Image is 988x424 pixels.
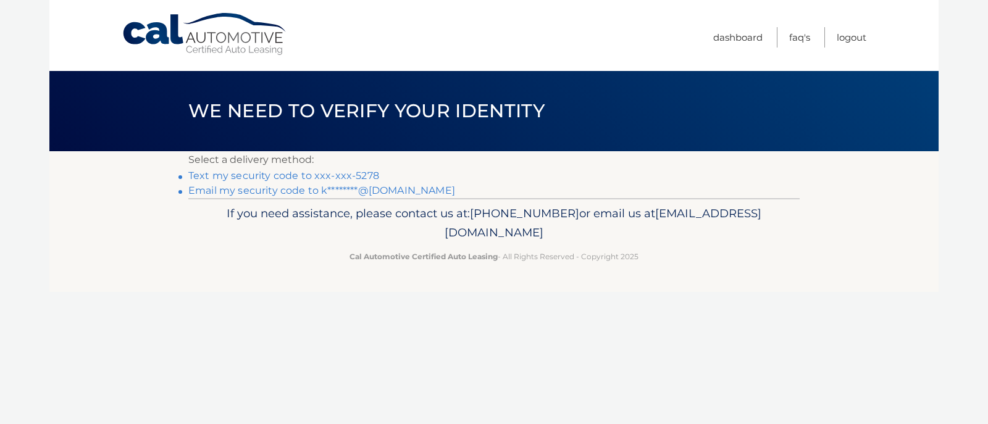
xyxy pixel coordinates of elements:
[188,99,545,122] span: We need to verify your identity
[837,27,866,48] a: Logout
[196,204,792,243] p: If you need assistance, please contact us at: or email us at
[188,185,455,196] a: Email my security code to k********@[DOMAIN_NAME]
[470,206,579,220] span: [PHONE_NUMBER]
[188,170,379,181] a: Text my security code to xxx-xxx-5278
[122,12,288,56] a: Cal Automotive
[188,151,800,168] p: Select a delivery method:
[196,250,792,263] p: - All Rights Reserved - Copyright 2025
[789,27,810,48] a: FAQ's
[713,27,763,48] a: Dashboard
[350,252,498,261] strong: Cal Automotive Certified Auto Leasing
